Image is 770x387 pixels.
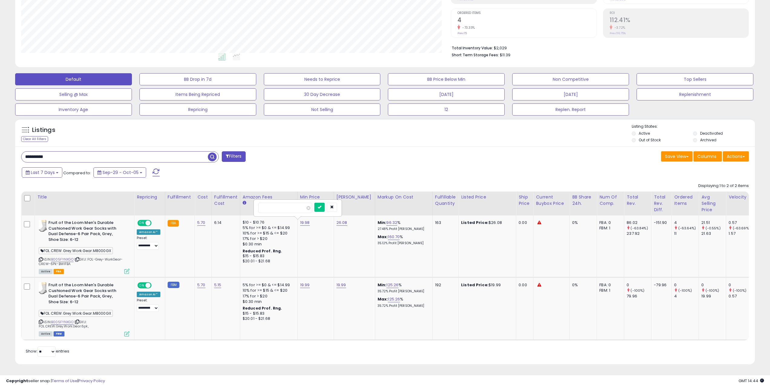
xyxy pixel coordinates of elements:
[243,288,293,293] div: 10% for >= $15 & <= $20
[151,221,160,226] span: OFF
[264,88,381,100] button: 30 Day Decrease
[674,282,699,288] div: 0
[627,194,649,207] div: Total Rev.
[52,378,77,384] a: Terms of Use
[197,220,205,226] a: 5.70
[378,220,387,225] b: Min:
[461,194,513,200] div: Listed Price
[48,282,122,306] b: Fruit of the Loom Men's Durable Cushioned Work Gear Socks with Dual Defense-6 Pair Pack, Grey, Sh...
[39,320,89,329] span: | SKU: FOL.CREW.Grey.Work.Gear.6pk,
[168,220,179,227] small: FBA
[693,151,722,162] button: Columns
[729,294,753,299] div: 0.57
[63,170,91,176] span: Compared to:
[610,31,626,35] small: Prev: 116.75%
[461,282,489,288] b: Listed Price:
[512,73,629,85] button: Non Competitive
[674,194,696,207] div: Ordered Items
[654,220,667,225] div: -151.90
[51,257,74,262] a: B005FYNXGO
[39,257,123,266] span: | SKU: FOL-Grey-WorkGear-CREW-6Pk-BWIFBA
[701,231,726,236] div: 21.63
[729,194,751,200] div: Velocity
[678,288,692,293] small: (-100%)
[461,220,489,225] b: Listed Price:
[674,231,699,236] div: 11
[378,296,388,302] b: Max:
[378,282,428,294] div: %
[93,167,146,178] button: Sep-29 - Oct-05
[452,45,493,51] b: Total Inventory Value:
[138,283,146,288] span: ON
[452,52,499,57] b: Short Term Storage Fees:
[6,378,28,384] strong: Copyright
[461,220,511,225] div: $26.08
[610,11,749,15] span: ROI
[214,220,235,225] div: 6.14
[39,331,53,336] span: All listings currently available for purchase on Amazon
[388,296,400,302] a: 125.26
[31,169,55,175] span: Last 7 Days
[612,25,625,30] small: -3.72%
[139,88,256,100] button: Items Being Repriced
[700,137,716,143] label: Archived
[627,294,651,299] div: 79.96
[706,288,719,293] small: (-100%)
[137,292,160,297] div: Amazon AI *
[300,282,310,288] a: 19.99
[639,137,661,143] label: Out of Stock
[435,220,454,225] div: 163
[168,282,179,288] small: FBM
[701,220,726,225] div: 21.51
[378,194,430,200] div: Markup on Cost
[729,220,753,225] div: 0.57
[388,103,505,116] button: 12
[674,220,699,225] div: 4
[500,52,510,58] span: $11.39
[137,236,160,250] div: Preset:
[654,194,669,213] div: Total Rev. Diff.
[243,220,293,225] div: $10 - $10.76
[54,269,64,274] span: FBA
[457,31,467,35] small: Prev: 15
[631,288,644,293] small: (-100%)
[452,44,744,51] li: $2,029
[39,220,47,232] img: 41i0-VE+aML._SL40_.jpg
[697,153,716,159] span: Columns
[243,225,293,231] div: 5% for >= $0 & <= $14.99
[103,169,139,175] span: Sep-29 - Oct-05
[264,73,381,85] button: Needs to Reprice
[701,282,726,288] div: 0
[375,192,432,215] th: The percentage added to the cost of goods (COGS) that forms the calculator for Min & Max prices.
[15,88,132,100] button: Selling @ Max
[336,282,346,288] a: 19.99
[151,283,160,288] span: OFF
[137,194,162,200] div: Repricing
[610,17,749,25] h2: 112.41%
[300,194,331,200] div: Min Price
[631,226,648,231] small: (-63.84%)
[168,194,192,200] div: Fulfillment
[243,254,293,259] div: $15 - $15.83
[243,241,293,247] div: $0.30 min
[243,200,246,206] small: Amazon Fees.
[39,269,53,274] span: All listings currently available for purchase on Amazon
[388,234,400,240] a: 160.70
[39,310,113,317] span: FOL.CREW.Grey.Work.Gear.M8000GX
[26,348,69,354] span: Show: entries
[48,220,122,244] b: Fruit of the Loom Men's Durable Cushioned Work Gear Socks with Dual Defense-6 Pair Pack, Grey, Sh...
[678,226,696,231] small: (-63.64%)
[639,131,650,136] label: Active
[243,259,293,264] div: $20.01 - $21.68
[378,227,428,231] p: 27.48% Profit [PERSON_NAME]
[519,282,529,288] div: 0.00
[460,25,475,30] small: -73.33%
[214,282,221,288] a: 5.15
[137,298,160,312] div: Preset:
[378,282,387,288] b: Min:
[572,282,592,288] div: 0%
[674,294,699,299] div: 4
[632,124,755,130] p: Listing States:
[637,73,753,85] button: Top Sellers
[654,282,667,288] div: -79.96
